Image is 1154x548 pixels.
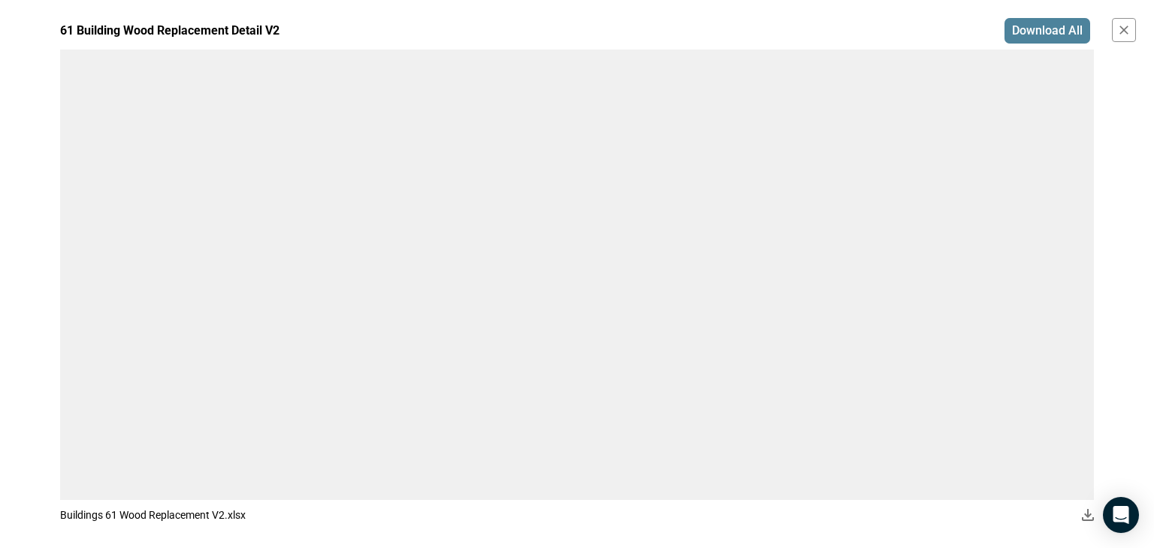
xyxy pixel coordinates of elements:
[1103,497,1139,533] div: Open Intercom Messenger
[1004,18,1090,44] button: Download All
[60,507,246,522] span: Buildings 61 Wood Replacement V2.xlsx
[60,50,1094,500] iframe: msdoc-iframe
[60,23,279,38] span: 61 Building Wood Replacement Detail V2
[1012,23,1083,38] span: Download All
